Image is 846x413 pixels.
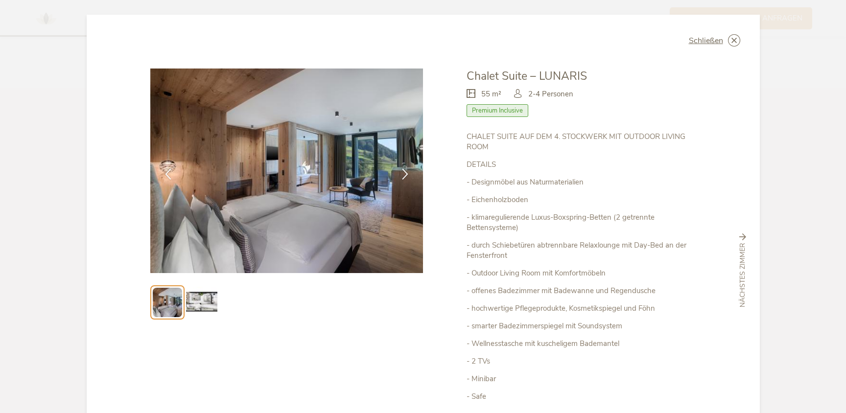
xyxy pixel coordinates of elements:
[467,177,696,187] p: - Designmöbel aus Naturmaterialien
[150,69,423,273] img: Chalet Suite – LUNARIS
[467,160,696,170] p: DETAILS
[467,339,696,349] p: - Wellnesstasche mit kuscheligem Bademantel
[467,356,696,367] p: - 2 TVs
[467,286,696,296] p: - offenes Badezimmer mit Badewanne und Regendusche
[467,132,696,152] p: CHALET SUITE AUF DEM 4. STOCKWERK MIT OUTDOOR LIVING ROOM
[467,321,696,331] p: - smarter Badezimmerspiegel mit Soundsystem
[467,104,528,117] span: Premium Inclusive
[467,195,696,205] p: - Eichenholzboden
[467,268,696,278] p: - Outdoor Living Room mit Komfortmöbeln
[467,374,696,384] p: - Minibar
[467,212,696,233] p: - klimaregulierende Luxus-Boxspring-Betten (2 getrennte Bettensysteme)
[467,303,696,314] p: - hochwertige Pflegeprodukte, Kosmetikspiegel und Föhn
[738,243,748,308] span: nächstes Zimmer
[153,288,182,317] img: Preview
[467,391,696,402] p: - Safe
[467,240,696,261] p: - durch Schiebetüren abtrennbare Relaxlounge mit Day-Bed an der Fensterfront
[528,89,573,99] span: 2-4 Personen
[186,287,217,318] img: Preview
[481,89,501,99] span: 55 m²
